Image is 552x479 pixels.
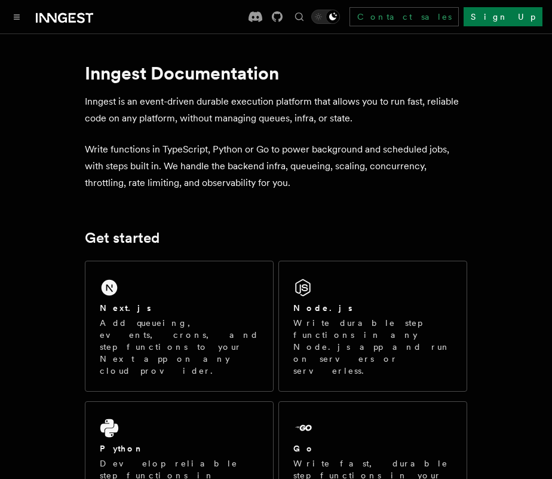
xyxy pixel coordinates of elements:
a: Node.jsWrite durable step functions in any Node.js app and run on servers or serverless. [278,261,467,392]
p: Add queueing, events, crons, and step functions to your Next app on any cloud provider. [100,317,259,377]
h1: Inngest Documentation [85,62,467,84]
h2: Go [293,443,315,454]
a: Next.jsAdd queueing, events, crons, and step functions to your Next app on any cloud provider. [85,261,274,392]
h2: Node.js [293,302,352,314]
p: Inngest is an event-driven durable execution platform that allows you to run fast, reliable code ... [85,93,467,127]
button: Toggle navigation [10,10,24,24]
p: Write durable step functions in any Node.js app and run on servers or serverless. [293,317,452,377]
a: Sign Up [464,7,542,26]
button: Toggle dark mode [311,10,340,24]
h2: Next.js [100,302,151,314]
button: Find something... [292,10,306,24]
p: Write functions in TypeScript, Python or Go to power background and scheduled jobs, with steps bu... [85,141,467,191]
h2: Python [100,443,144,454]
a: Get started [85,230,160,246]
a: Contact sales [349,7,459,26]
